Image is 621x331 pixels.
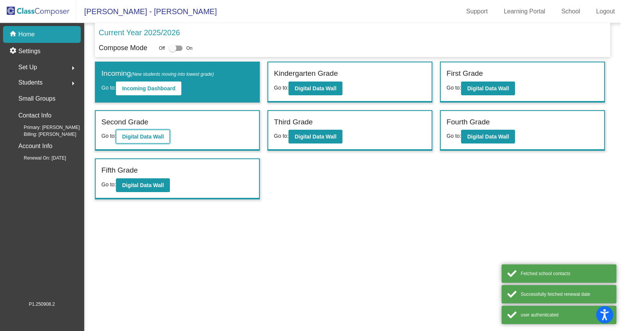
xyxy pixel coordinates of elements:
a: Support [460,5,494,18]
span: Go to: [447,85,461,91]
label: Incoming [101,68,214,79]
div: user authenticated [521,311,611,318]
span: Go to: [274,133,288,139]
button: Digital Data Wall [116,178,170,192]
mat-icon: home [9,30,18,39]
label: Second Grade [101,117,148,128]
p: Account Info [18,141,52,152]
span: On [186,45,192,52]
span: Go to: [101,85,116,91]
label: Third Grade [274,117,313,128]
p: Current Year 2025/2026 [99,27,180,38]
p: Compose Mode [99,43,147,53]
div: Fetched school contacts [521,270,611,277]
button: Incoming Dashboard [116,82,181,95]
a: Learning Portal [498,5,552,18]
b: Digital Data Wall [122,134,164,140]
button: Digital Data Wall [116,130,170,143]
span: Set Up [18,62,37,73]
button: Digital Data Wall [461,130,515,143]
span: Off [159,45,165,52]
span: [PERSON_NAME] - [PERSON_NAME] [77,5,217,18]
label: Fourth Grade [447,117,490,128]
span: (New students moving into lowest grade) [131,72,214,77]
button: Digital Data Wall [461,82,515,95]
b: Digital Data Wall [295,134,336,140]
span: Billing: [PERSON_NAME] [11,131,76,138]
b: Digital Data Wall [295,85,336,91]
span: Go to: [447,133,461,139]
span: Go to: [101,133,116,139]
b: Incoming Dashboard [122,85,175,91]
b: Digital Data Wall [122,182,164,188]
span: Students [18,77,42,88]
p: Settings [18,47,41,56]
span: Go to: [274,85,288,91]
b: Digital Data Wall [467,134,509,140]
span: Primary: [PERSON_NAME] [11,124,80,131]
label: First Grade [447,68,483,79]
button: Digital Data Wall [288,82,342,95]
p: Small Groups [18,93,55,104]
b: Digital Data Wall [467,85,509,91]
span: Renewal On: [DATE] [11,155,66,161]
mat-icon: arrow_right [68,64,78,73]
label: Fifth Grade [101,165,138,176]
a: School [555,5,586,18]
span: Go to: [101,181,116,188]
p: Contact Info [18,110,51,121]
mat-icon: settings [9,47,18,56]
p: Home [18,30,35,39]
a: Logout [590,5,621,18]
button: Digital Data Wall [288,130,342,143]
label: Kindergarten Grade [274,68,338,79]
mat-icon: arrow_right [68,79,78,88]
div: Successfully fetched renewal date [521,291,611,298]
